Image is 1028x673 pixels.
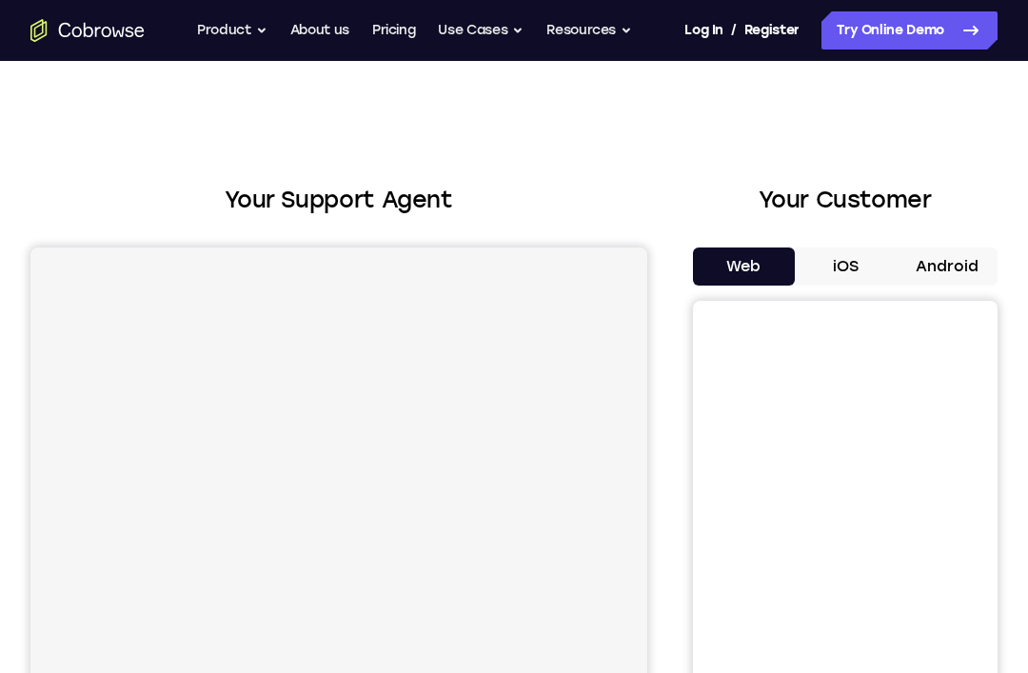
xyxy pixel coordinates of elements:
[30,19,145,42] a: Go to the home page
[795,247,897,286] button: iOS
[731,19,737,42] span: /
[693,183,998,217] h2: Your Customer
[896,247,998,286] button: Android
[546,11,632,49] button: Resources
[197,11,267,49] button: Product
[684,11,722,49] a: Log In
[372,11,416,49] a: Pricing
[693,247,795,286] button: Web
[744,11,800,49] a: Register
[290,11,349,49] a: About us
[821,11,998,49] a: Try Online Demo
[438,11,524,49] button: Use Cases
[30,183,647,217] h2: Your Support Agent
